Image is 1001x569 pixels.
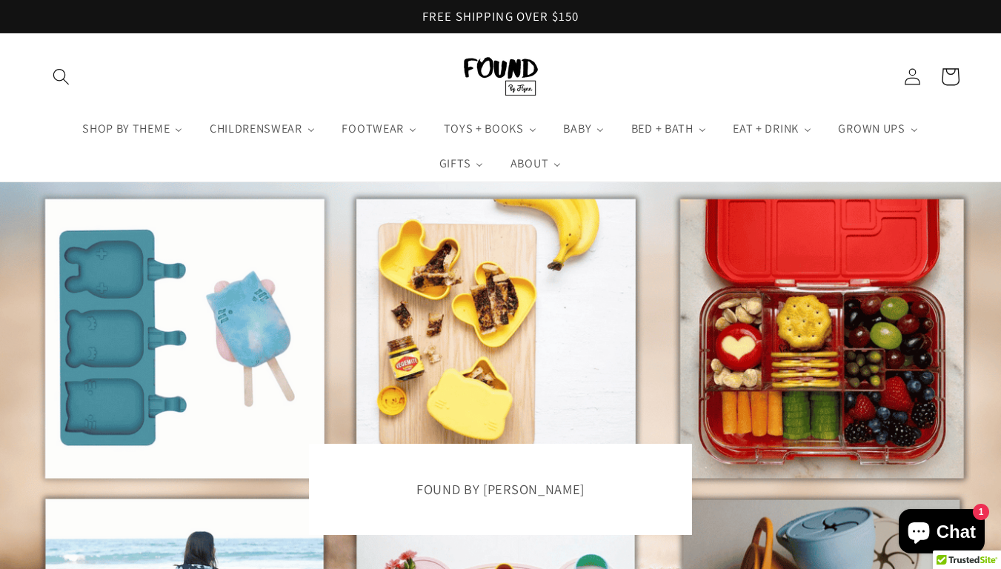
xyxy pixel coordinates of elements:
[69,111,196,147] a: SHOP BY THEME
[464,57,538,96] img: FOUND By Flynn logo
[618,111,720,147] a: BED + BATH
[426,147,497,182] a: GIFTS
[79,122,171,136] span: SHOP BY THEME
[329,111,430,147] a: FOOTWEAR
[825,111,932,147] a: GROWN UPS
[730,122,800,136] span: EAT + DRINK
[430,111,551,147] a: TOYS + BOOKS
[628,122,695,136] span: BED + BATH
[551,111,618,147] a: BABY
[196,111,329,147] a: CHILDRENSWEAR
[508,156,550,171] span: ABOUT
[339,122,405,136] span: FOOTWEAR
[720,111,825,147] a: EAT + DRINK
[436,156,472,171] span: GIFTS
[835,122,906,136] span: GROWN UPS
[43,58,81,96] summary: Search
[416,480,585,498] span: FOUND BY [PERSON_NAME]
[894,509,989,557] inbox-online-store-chat: Shopify online store chat
[441,122,525,136] span: TOYS + BOOKS
[497,147,575,182] a: ABOUT
[560,122,593,136] span: BABY
[207,122,304,136] span: CHILDRENSWEAR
